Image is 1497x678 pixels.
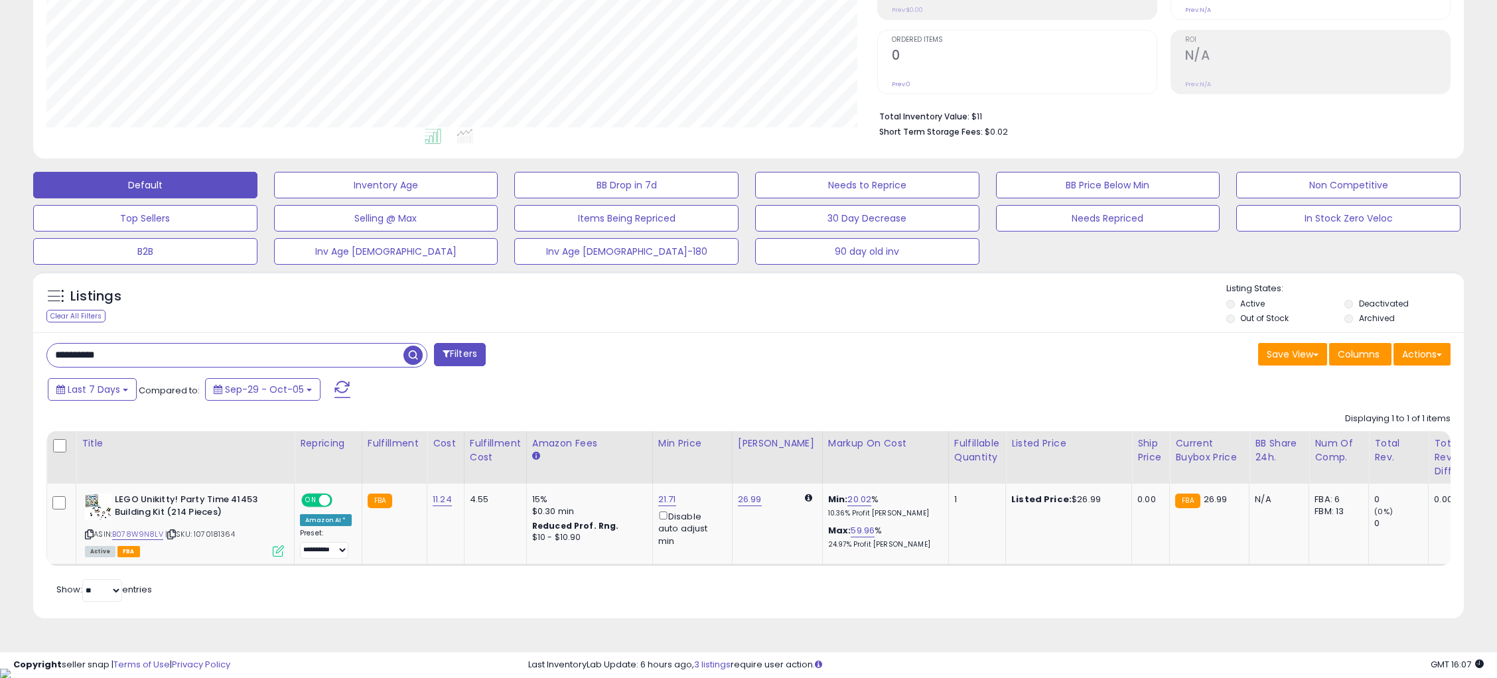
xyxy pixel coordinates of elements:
[1315,437,1363,464] div: Num of Comp.
[434,343,486,366] button: Filters
[68,383,120,396] span: Last 7 Days
[85,494,111,520] img: 51numZ+kaSL._SL40_.jpg
[1240,312,1289,324] label: Out of Stock
[1011,437,1126,450] div: Listed Price
[13,658,62,671] strong: Copyright
[205,378,321,401] button: Sep-29 - Oct-05
[139,384,200,397] span: Compared to:
[48,378,137,401] button: Last 7 Days
[828,494,938,518] div: %
[470,494,516,506] div: 4.55
[225,383,304,396] span: Sep-29 - Oct-05
[1175,437,1244,464] div: Current Buybox Price
[1374,437,1423,464] div: Total Rev.
[532,494,642,506] div: 15%
[33,238,257,265] button: B2B
[1011,493,1072,506] b: Listed Price:
[303,495,319,506] span: ON
[658,437,727,450] div: Min Price
[532,520,619,531] b: Reduced Prof. Rng.
[1137,494,1159,506] div: 0.00
[85,546,115,557] span: All listings currently available for purchase on Amazon
[532,532,642,543] div: $10 - $10.90
[879,126,983,137] b: Short Term Storage Fees:
[56,583,152,596] span: Show: entries
[1226,283,1464,295] p: Listing States:
[532,450,540,462] small: Amazon Fees.
[1374,494,1428,506] div: 0
[470,437,521,464] div: Fulfillment Cost
[115,494,276,521] b: LEGO Unikitty! Party Time 41453 Building Kit (214 Pieces)
[85,494,284,555] div: ASIN:
[828,524,851,537] b: Max:
[1359,312,1395,324] label: Archived
[1434,437,1459,478] div: Total Rev. Diff.
[1175,494,1200,508] small: FBA
[70,287,121,306] h5: Listings
[694,658,731,671] a: 3 listings
[1359,298,1409,309] label: Deactivated
[892,80,910,88] small: Prev: 0
[738,493,762,506] a: 26.99
[1236,205,1461,232] button: In Stock Zero Veloc
[300,514,352,526] div: Amazon AI *
[82,437,289,450] div: Title
[1258,343,1327,366] button: Save View
[1185,6,1211,14] small: Prev: N/A
[117,546,140,557] span: FBA
[1255,494,1299,506] div: N/A
[1011,494,1121,506] div: $26.99
[274,172,498,198] button: Inventory Age
[1185,48,1450,66] h2: N/A
[879,107,1441,123] li: $11
[1338,348,1380,361] span: Columns
[1240,298,1265,309] label: Active
[755,238,979,265] button: 90 day old inv
[1374,506,1393,517] small: (0%)
[1434,494,1455,506] div: 0.00
[1393,343,1451,366] button: Actions
[822,431,948,484] th: The percentage added to the cost of goods (COGS) that forms the calculator for Min & Max prices.
[514,238,739,265] button: Inv Age [DEMOGRAPHIC_DATA]-180
[1137,437,1164,464] div: Ship Price
[172,658,230,671] a: Privacy Policy
[112,529,163,540] a: B078W9N8LV
[892,6,923,14] small: Prev: $0.00
[165,529,235,539] span: | SKU: 1070181364
[828,509,938,518] p: 10.36% Profit [PERSON_NAME]
[33,172,257,198] button: Default
[1315,494,1358,506] div: FBA: 6
[828,493,848,506] b: Min:
[892,48,1157,66] h2: 0
[828,437,943,450] div: Markup on Cost
[954,437,1000,464] div: Fulfillable Quantity
[1255,437,1303,464] div: BB Share 24h.
[985,125,1008,138] span: $0.02
[1185,80,1211,88] small: Prev: N/A
[514,205,739,232] button: Items Being Repriced
[532,437,647,450] div: Amazon Fees
[1345,413,1451,425] div: Displaying 1 to 1 of 1 items
[1236,172,1461,198] button: Non Competitive
[368,437,421,450] div: Fulfillment
[755,205,979,232] button: 30 Day Decrease
[828,525,938,549] div: %
[274,238,498,265] button: Inv Age [DEMOGRAPHIC_DATA]
[1329,343,1391,366] button: Columns
[46,310,106,322] div: Clear All Filters
[1185,36,1450,44] span: ROI
[996,205,1220,232] button: Needs Repriced
[954,494,995,506] div: 1
[828,540,938,549] p: 24.97% Profit [PERSON_NAME]
[274,205,498,232] button: Selling @ Max
[33,205,257,232] button: Top Sellers
[1315,506,1358,517] div: FBM: 13
[113,658,170,671] a: Terms of Use
[851,524,875,537] a: 59.96
[1374,517,1428,529] div: 0
[738,437,817,450] div: [PERSON_NAME]
[847,493,871,506] a: 20.02
[1431,658,1484,671] span: 2025-10-13 16:07 GMT
[528,659,1484,671] div: Last InventoryLab Update: 6 hours ago, require user action.
[755,172,979,198] button: Needs to Reprice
